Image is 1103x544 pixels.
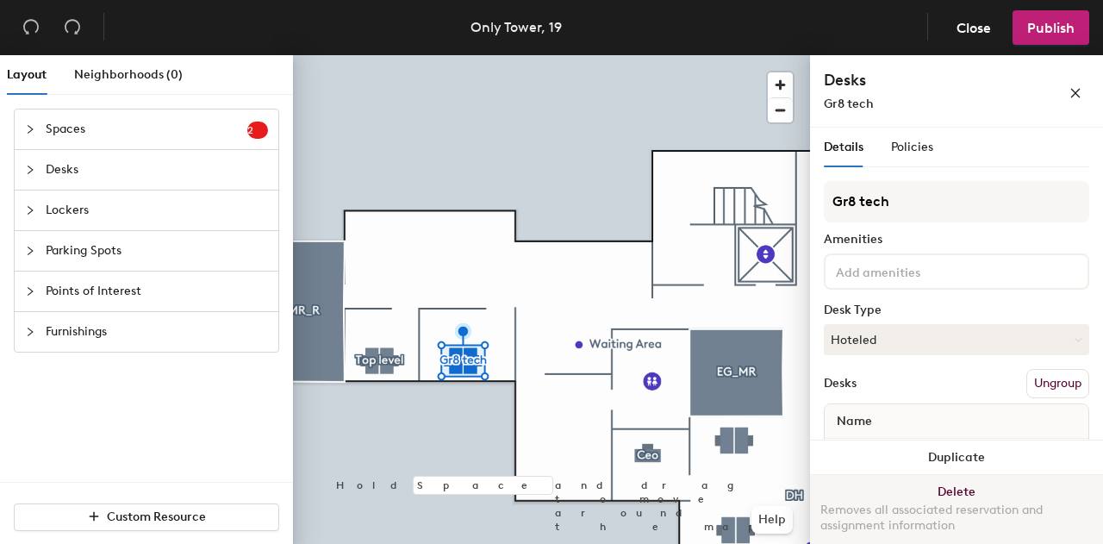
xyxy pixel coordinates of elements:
span: Custom Resource [107,510,206,524]
span: collapsed [25,327,35,337]
span: undo [22,18,40,35]
span: collapsed [25,124,35,134]
span: Points of Interest [46,272,268,311]
span: collapsed [25,205,35,216]
span: collapsed [25,165,35,175]
span: Neighborhoods (0) [74,67,183,82]
h4: Desks [824,69,1013,91]
span: Parking Spots [46,231,268,271]
button: Ungroup [1026,369,1089,398]
button: Duplicate [810,441,1103,475]
span: Publish [1027,20,1075,36]
button: Close [942,10,1006,45]
span: Policies [891,140,933,154]
span: 2 [247,124,268,136]
button: Custom Resource [14,503,279,531]
div: Desk Type [824,303,1089,317]
span: Spaces [46,109,247,149]
span: Lockers [46,191,268,230]
span: collapsed [25,286,35,297]
span: Desks [46,150,268,190]
div: Removes all associated reservation and assignment information [820,503,1093,534]
button: Undo (⌘ + Z) [14,10,48,45]
span: Details [824,140,863,154]
span: Furnishings [46,312,268,352]
button: Publish [1013,10,1089,45]
input: Add amenities [832,260,988,281]
span: collapsed [25,246,35,256]
div: Desks [824,377,857,391]
div: Amenities [824,233,1089,247]
span: Gr8 tech [824,97,874,111]
span: Close [957,20,991,36]
sup: 2 [247,122,268,139]
div: Only Tower, 19 [470,16,562,38]
button: Redo (⌘ + ⇧ + Z) [55,10,90,45]
span: Layout [7,67,47,82]
button: Hoteled [824,324,1089,355]
span: close [1069,87,1081,99]
span: Name [828,406,881,437]
button: Help [751,506,793,534]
